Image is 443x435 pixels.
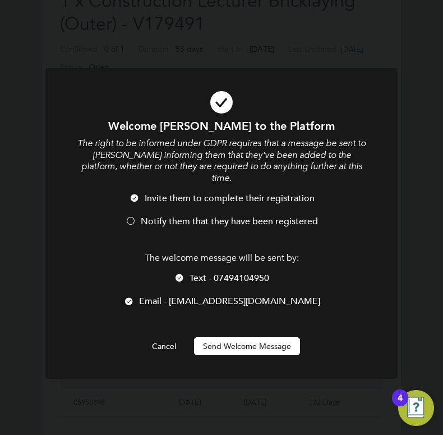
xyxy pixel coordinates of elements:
[143,337,185,355] button: Cancel
[76,119,367,133] h1: Welcome [PERSON_NAME] to the Platform
[398,398,403,413] div: 4
[139,296,320,307] span: Email - [EMAIL_ADDRESS][DOMAIN_NAME]
[194,337,300,355] button: Send Welcome Message
[76,252,367,264] p: The welcome message will be sent by:
[145,193,315,204] span: Invite them to complete their registration
[141,216,318,227] span: Notify them that they have been registered
[77,138,366,184] i: The right to be informed under GDPR requires that a message be sent to [PERSON_NAME] informing th...
[398,390,434,426] button: Open Resource Center, 4 new notifications
[190,273,269,284] span: Text - 07494104950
